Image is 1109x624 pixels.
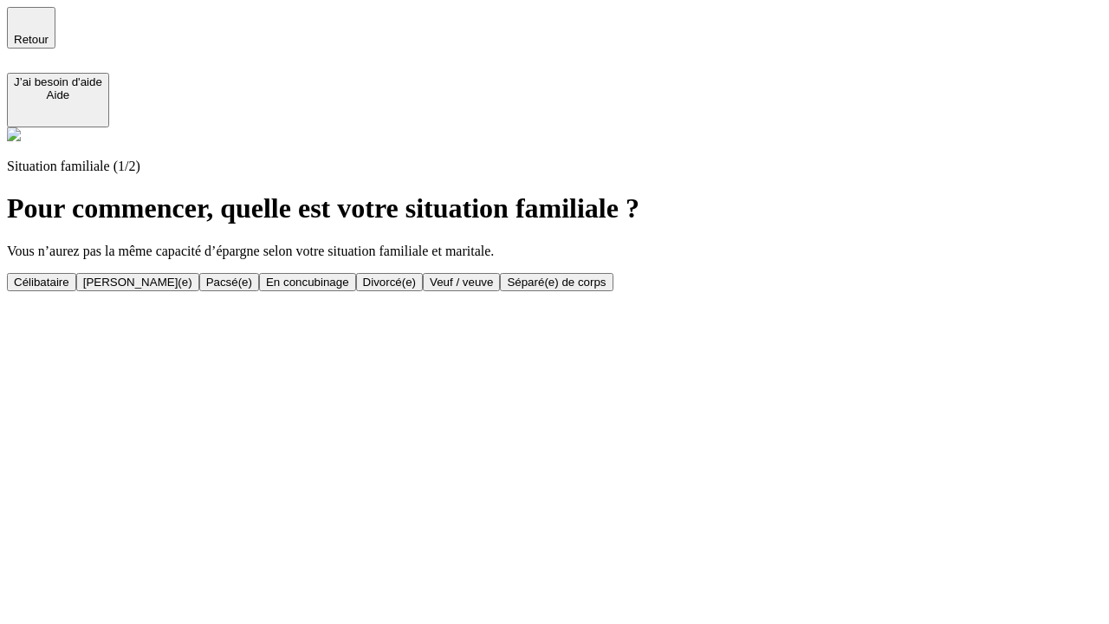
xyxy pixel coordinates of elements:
[7,192,1102,224] h1: Pour commencer, quelle est votre situation familiale ?
[199,273,259,291] button: Pacsé(e)
[500,273,613,291] button: Séparé(e) de corps
[83,276,192,289] div: [PERSON_NAME](e)
[266,276,349,289] div: En concubinage
[7,244,1102,259] p: Vous n’aurez pas la même capacité d’épargne selon votre situation familiale et maritale.
[259,273,356,291] button: En concubinage
[14,276,69,289] div: Célibataire
[423,273,500,291] button: Veuf / veuve
[507,276,606,289] div: Séparé(e) de corps
[356,273,423,291] button: Divorcé(e)
[7,273,76,291] button: Célibataire
[430,276,493,289] div: Veuf / veuve
[76,273,199,291] button: [PERSON_NAME](e)
[7,73,109,127] button: J’ai besoin d'aideAide
[7,7,55,49] button: Retour
[14,75,102,88] div: J’ai besoin d'aide
[7,127,21,141] img: alexis.png
[206,276,252,289] div: Pacsé(e)
[14,88,102,101] div: Aide
[363,276,416,289] div: Divorcé(e)
[14,33,49,46] span: Retour
[7,159,1102,174] p: Situation familiale (1/2)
